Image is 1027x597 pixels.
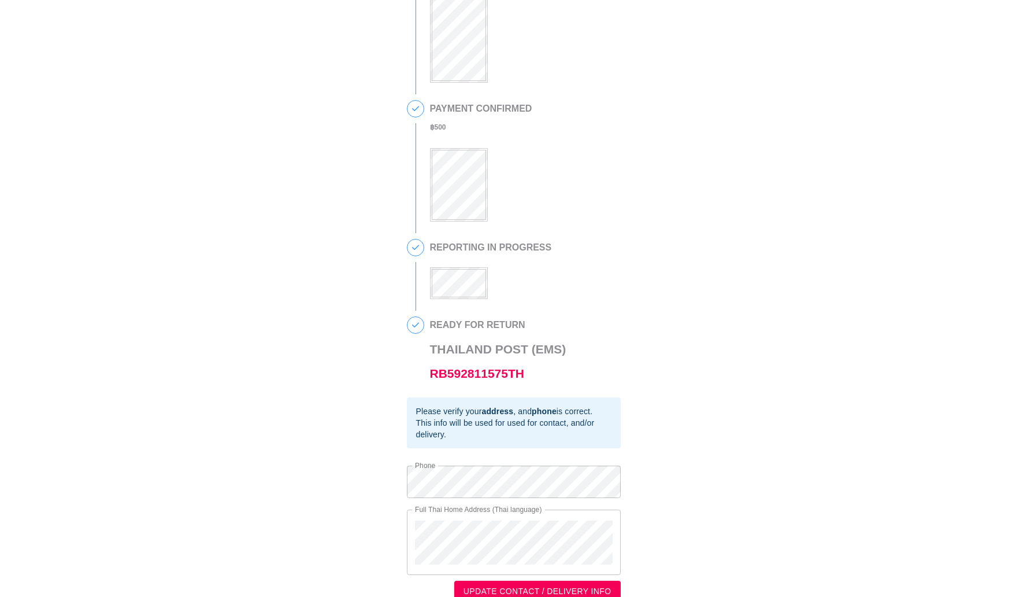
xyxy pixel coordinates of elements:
b: phone [532,407,557,416]
div: This info will be used for used for contact, and/or delivery. [416,417,611,440]
span: 3 [407,239,424,256]
span: 4 [407,317,424,333]
h2: READY FOR RETURN [430,320,566,330]
h2: PAYMENT CONFIRMED [430,104,532,114]
b: ฿ 500 [430,123,446,131]
a: RB592811575TH [430,367,524,380]
b: address [481,407,513,416]
h3: Thailand Post (EMS) [430,337,566,386]
h2: REPORTING IN PROGRESS [430,242,552,253]
div: Please verify your , and is correct. [416,406,611,417]
span: 2 [407,101,424,117]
